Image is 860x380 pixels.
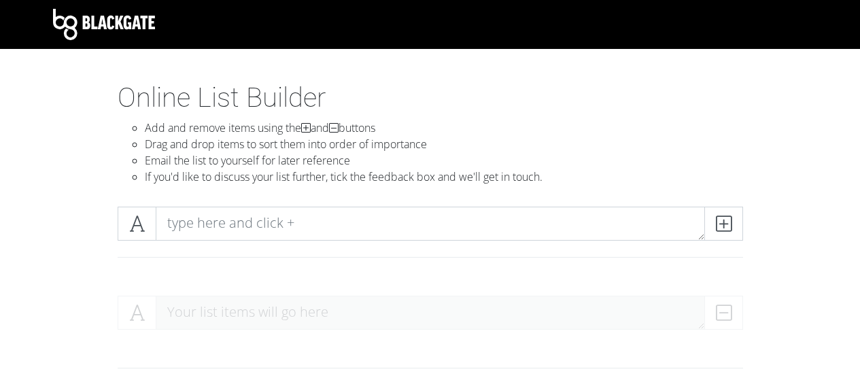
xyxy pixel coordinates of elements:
li: Email the list to yourself for later reference [145,152,743,169]
li: Drag and drop items to sort them into order of importance [145,136,743,152]
img: Blackgate [53,9,155,40]
li: If you'd like to discuss your list further, tick the feedback box and we'll get in touch. [145,169,743,185]
h1: Online List Builder [118,82,743,114]
li: Add and remove items using the and buttons [145,120,743,136]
